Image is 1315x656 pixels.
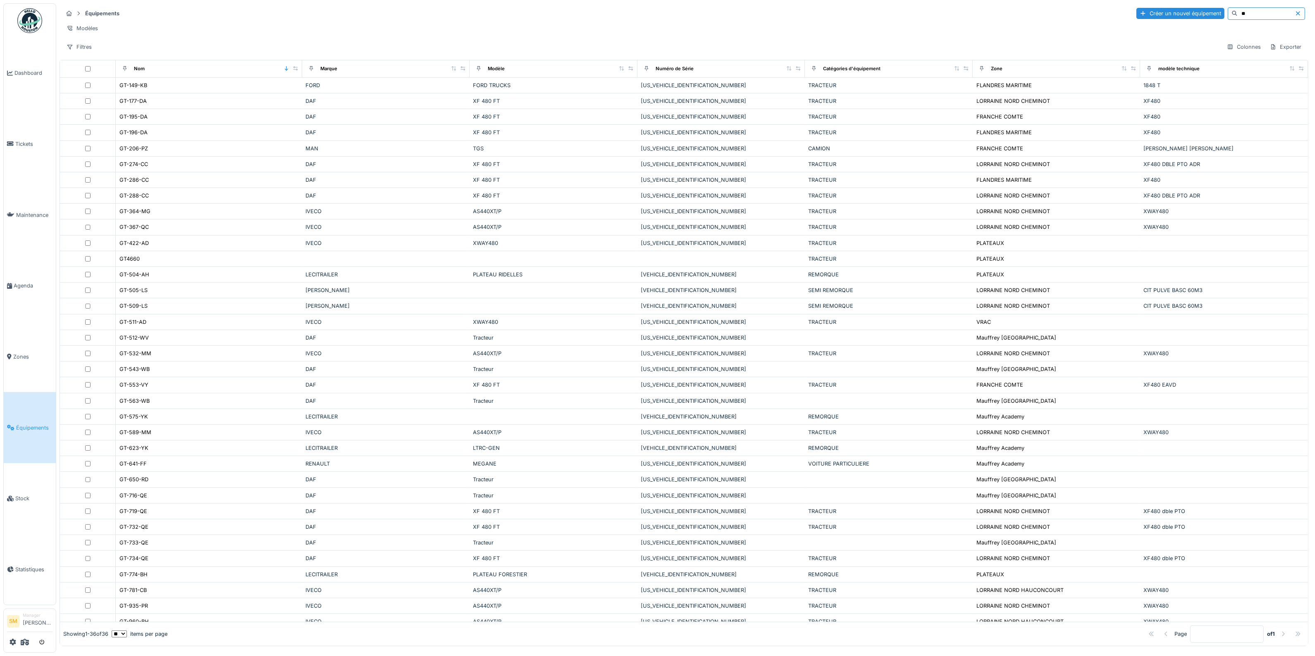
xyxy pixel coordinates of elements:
[641,239,802,247] div: [US_VEHICLE_IDENTIFICATION_NUMBER]
[473,381,634,389] div: XF 480 FT
[808,428,969,436] div: TRACTEUR
[473,444,634,452] div: LTRC-GEN
[473,570,634,578] div: PLATEAU FORESTIER
[119,381,148,389] div: GT-553-VY
[808,523,969,531] div: TRACTEUR
[1143,176,1305,184] div: XF480
[808,381,969,389] div: TRACTEUR
[473,160,634,168] div: XF 480 FT
[473,145,634,152] div: TGS
[305,81,467,89] div: FORD
[641,381,802,389] div: [US_VEHICLE_IDENTIFICATION_NUMBER]
[641,602,802,610] div: [US_VEHICLE_IDENTIFICATION_NUMBER]
[808,618,969,625] div: TRACTEUR
[641,428,802,436] div: [US_VEHICLE_IDENTIFICATION_NUMBER]
[473,192,634,200] div: XF 480 FT
[808,223,969,231] div: TRACTEUR
[641,365,802,373] div: [US_VEHICLE_IDENTIFICATION_NUMBER]
[4,38,56,109] a: Dashboard
[808,586,969,594] div: TRACTEUR
[473,618,634,625] div: AS440XT/P
[1136,8,1224,19] div: Créer un nouvel équipement
[641,523,802,531] div: [US_VEHICLE_IDENTIFICATION_NUMBER]
[305,381,467,389] div: DAF
[305,586,467,594] div: IVECO
[119,207,150,215] div: GT-364-MG
[808,302,969,310] div: SEMI REMORQUE
[976,397,1056,405] div: Mauffrey [GEOGRAPHIC_DATA]
[641,539,802,547] div: [US_VEHICLE_IDENTIFICATION_NUMBER]
[82,10,123,17] strong: Équipements
[305,113,467,121] div: DAF
[808,349,969,357] div: TRACTEUR
[473,397,634,405] div: Tracteur
[1143,113,1305,121] div: XF480
[641,618,802,625] div: [US_VEHICLE_IDENTIFICATION_NUMBER]
[473,334,634,342] div: Tracteur
[1174,630,1187,638] div: Page
[976,81,1032,89] div: FLANDRES MARITIME
[641,349,802,357] div: [US_VEHICLE_IDENTIFICATION_NUMBER]
[641,286,802,294] div: [VEHICLE_IDENTIFICATION_NUMBER]
[305,444,467,452] div: LECITRAILER
[976,475,1056,483] div: Mauffrey [GEOGRAPHIC_DATA]
[808,602,969,610] div: TRACTEUR
[4,392,56,463] a: Équipements
[808,207,969,215] div: TRACTEUR
[976,381,1023,389] div: FRANCHE COMTE
[641,223,802,231] div: [US_VEHICLE_IDENTIFICATION_NUMBER]
[1143,523,1305,531] div: XF480 dble PTO
[1143,128,1305,136] div: XF480
[119,302,148,310] div: GT-509-LS
[976,223,1050,231] div: LORRAINE NORD CHEMINOT
[119,413,148,421] div: GT-575-YK
[305,318,467,326] div: IVECO
[305,349,467,357] div: IVECO
[15,494,53,502] span: Stock
[305,192,467,200] div: DAF
[4,534,56,605] a: Statistiques
[976,176,1032,184] div: FLANDRES MARITIME
[473,97,634,105] div: XF 480 FT
[305,128,467,136] div: DAF
[1143,223,1305,231] div: XWAY480
[808,444,969,452] div: REMORQUE
[119,554,148,562] div: GT-734-QE
[641,413,802,421] div: [VEHICLE_IDENTIFICATION_NUMBER]
[473,492,634,499] div: Tracteur
[305,618,467,625] div: IVECO
[808,286,969,294] div: SEMI REMORQUE
[473,318,634,326] div: XWAY480
[976,349,1050,357] div: LORRAINE NORD CHEMINOT
[134,65,145,72] div: Nom
[17,8,42,33] img: Badge_color-CXgf-gQk.svg
[119,428,151,436] div: GT-589-MM
[7,612,53,632] a: SM Manager[PERSON_NAME]
[976,539,1056,547] div: Mauffrey [GEOGRAPHIC_DATA]
[641,507,802,515] div: [US_VEHICLE_IDENTIFICATION_NUMBER]
[15,140,53,148] span: Tickets
[305,334,467,342] div: DAF
[473,81,634,89] div: FORD TRUCKS
[305,413,467,421] div: LECITRAILER
[23,612,53,630] li: [PERSON_NAME]
[641,81,802,89] div: [US_VEHICLE_IDENTIFICATION_NUMBER]
[1143,381,1305,389] div: XF480 EAVD
[641,397,802,405] div: [US_VEHICLE_IDENTIFICATION_NUMBER]
[473,586,634,594] div: AS440XT/P
[473,239,634,247] div: XWAY480
[305,397,467,405] div: DAF
[473,223,634,231] div: AS440XT/P
[1143,81,1305,89] div: 1848 T
[119,507,147,515] div: GT-719-QE
[119,128,148,136] div: GT-196-DA
[119,145,148,152] div: GT-206-PZ
[119,539,148,547] div: GT-733-QE
[1223,41,1265,53] div: Colonnes
[119,97,147,105] div: GT-177-DA
[976,507,1050,515] div: LORRAINE NORD CHEMINOT
[641,271,802,278] div: [VEHICLE_IDENTIFICATION_NUMBER]
[976,239,1004,247] div: PLATEAUX
[808,255,969,263] div: TRACTEUR
[1266,41,1305,53] div: Exporter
